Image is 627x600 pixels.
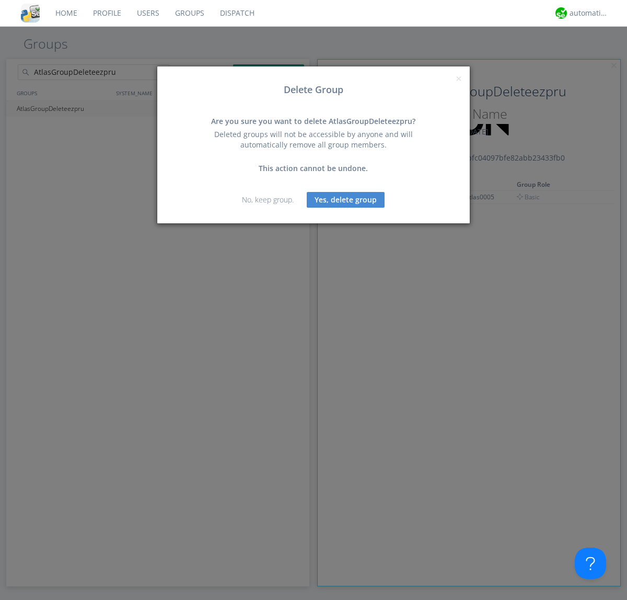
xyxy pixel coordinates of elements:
[201,129,426,150] div: Deleted groups will not be accessible by anyone and will automatically remove all group members.
[307,192,385,208] button: Yes, delete group
[21,4,40,22] img: cddb5a64eb264b2086981ab96f4c1ba7
[201,116,426,127] div: Are you sure you want to delete AtlasGroupDeleteezpru?
[242,195,294,205] a: No, keep group.
[165,85,462,95] h3: Delete Group
[555,7,567,19] img: d2d01cd9b4174d08988066c6d424eccd
[570,8,609,18] div: automation+atlas
[201,163,426,174] div: This action cannot be undone.
[456,71,462,86] span: ×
